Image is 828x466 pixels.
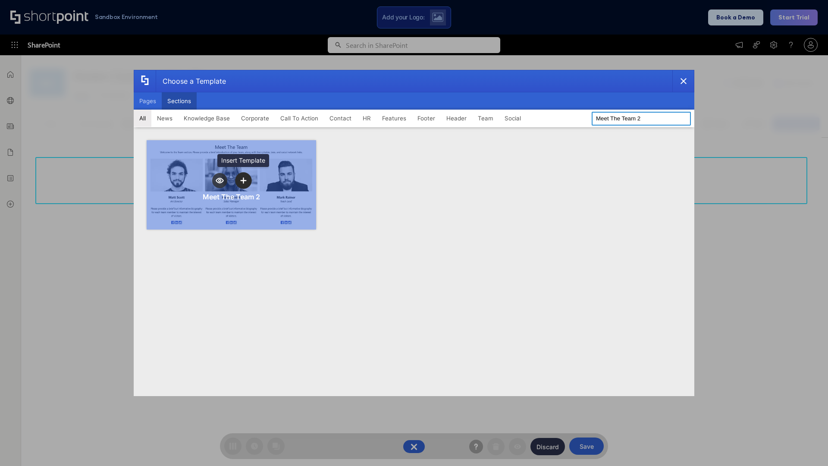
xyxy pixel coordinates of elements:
[156,70,226,92] div: Choose a Template
[134,70,694,396] div: template selector
[203,192,260,201] div: Meet The Team 2
[235,110,275,127] button: Corporate
[151,110,178,127] button: News
[324,110,357,127] button: Contact
[134,110,151,127] button: All
[134,92,162,110] button: Pages
[472,110,499,127] button: Team
[178,110,235,127] button: Knowledge Base
[275,110,324,127] button: Call To Action
[376,110,412,127] button: Features
[357,110,376,127] button: HR
[499,110,527,127] button: Social
[162,92,197,110] button: Sections
[592,112,691,126] input: Search
[673,366,828,466] iframe: Chat Widget
[412,110,441,127] button: Footer
[441,110,472,127] button: Header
